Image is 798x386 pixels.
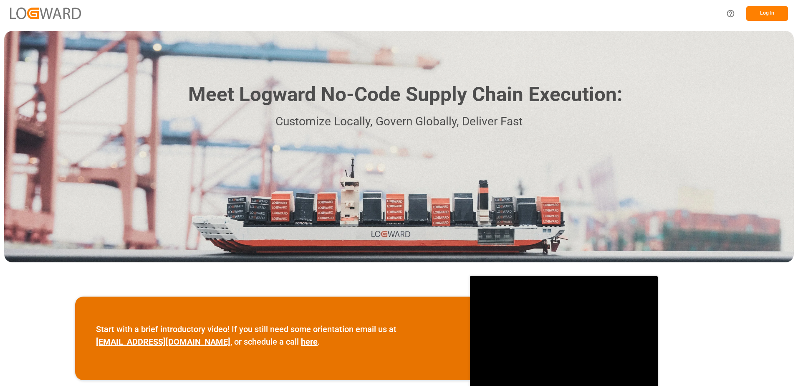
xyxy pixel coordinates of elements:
p: Customize Locally, Govern Globally, Deliver Fast [176,112,622,131]
button: Help Center [721,4,740,23]
h1: Meet Logward No-Code Supply Chain Execution: [188,80,622,109]
p: Start with a brief introductory video! If you still need some orientation email us at , or schedu... [96,323,449,348]
button: Log In [746,6,788,21]
a: here [301,337,318,347]
img: Logward_new_orange.png [10,8,81,19]
a: [EMAIL_ADDRESS][DOMAIN_NAME] [96,337,230,347]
